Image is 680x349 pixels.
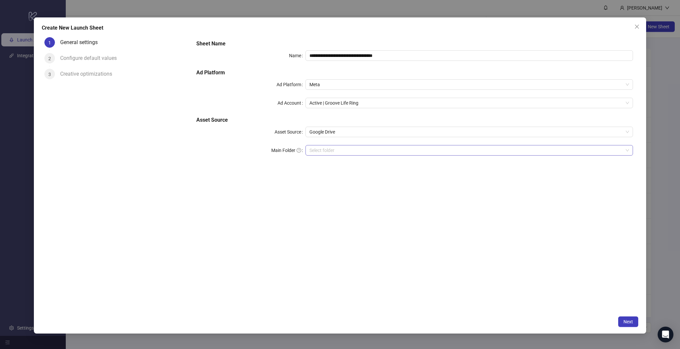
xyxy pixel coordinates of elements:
span: 2 [48,56,51,61]
span: Next [623,319,633,324]
span: Active | Groove Life Ring [309,98,629,108]
label: Main Folder [271,145,305,156]
div: Create New Launch Sheet [42,24,638,32]
span: 1 [48,40,51,45]
span: 3 [48,72,51,77]
div: Open Intercom Messenger [658,327,673,342]
span: question-circle [297,148,301,153]
label: Asset Source [275,127,305,137]
div: Configure default values [60,53,122,63]
div: General settings [60,37,103,48]
h5: Sheet Name [196,40,633,48]
h5: Ad Platform [196,69,633,77]
h5: Asset Source [196,116,633,124]
input: Name [305,50,633,61]
div: Creative optimizations [60,69,117,79]
button: Next [618,316,638,327]
label: Ad Platform [277,79,305,90]
button: Close [632,21,642,32]
span: close [634,24,640,29]
span: Google Drive [309,127,629,137]
span: Meta [309,80,629,89]
label: Ad Account [278,98,305,108]
label: Name [289,50,305,61]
